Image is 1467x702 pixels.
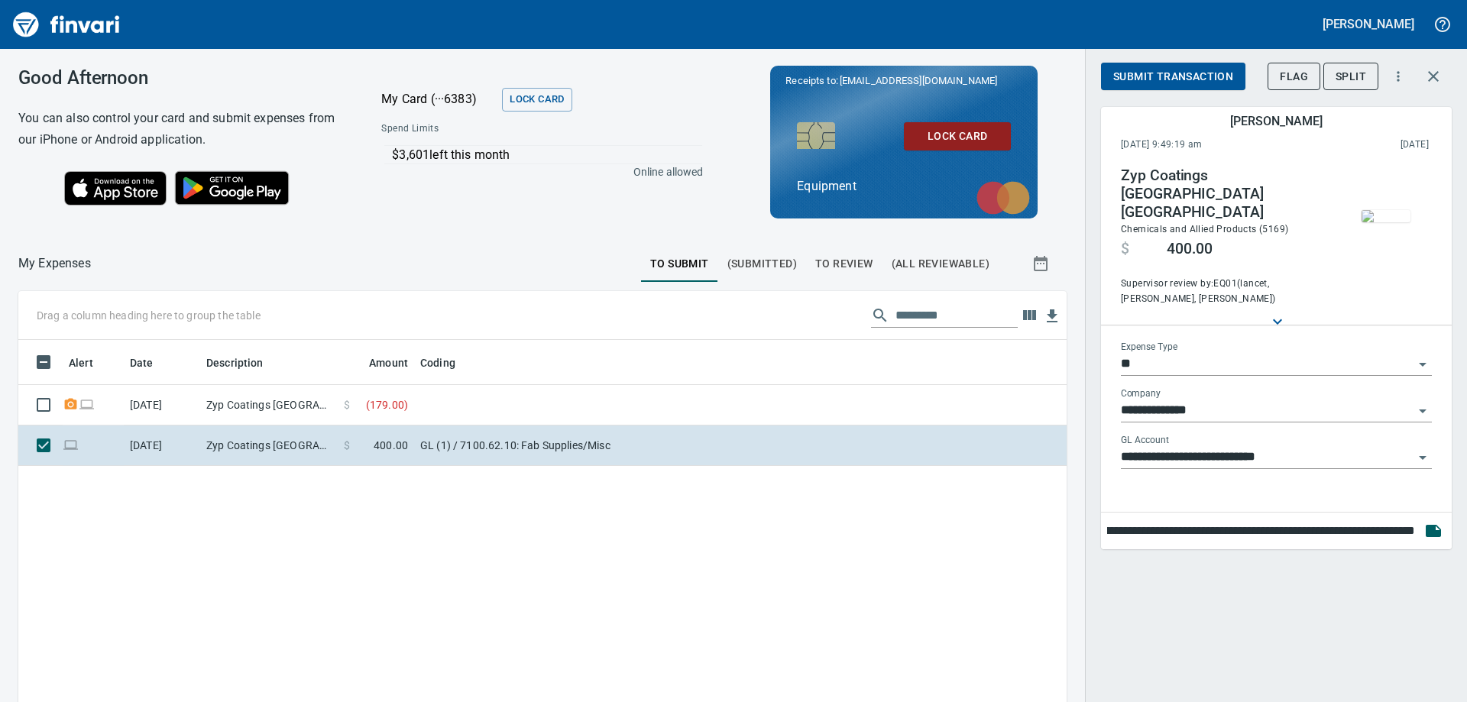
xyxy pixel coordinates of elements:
[904,122,1011,150] button: Lock Card
[1415,58,1452,95] button: Close transaction
[349,354,408,372] span: Amount
[79,400,95,409] span: Online transaction
[206,354,264,372] span: Description
[9,6,124,43] img: Finvari
[1041,305,1064,328] button: Download Table
[838,73,999,88] span: [EMAIL_ADDRESS][DOMAIN_NAME]
[1323,16,1414,32] h5: [PERSON_NAME]
[1323,63,1378,91] button: Split
[1381,60,1415,93] button: More
[1301,137,1429,153] span: [DATE]
[1412,447,1433,468] button: Open
[69,354,93,372] span: Alert
[1121,435,1169,445] label: GL Account
[1412,400,1433,422] button: Open
[18,254,91,273] p: My Expenses
[344,438,350,453] span: $
[1121,389,1161,398] label: Company
[344,397,350,412] span: $
[374,438,408,453] span: 400.00
[1121,224,1288,235] span: Chemicals and Allied Products (5169)
[916,127,999,146] span: Lock Card
[1280,67,1308,86] span: Flag
[892,254,989,273] span: (All Reviewable)
[815,254,873,273] span: To Review
[369,354,408,372] span: Amount
[1018,304,1041,327] button: Choose columns to display
[1230,113,1322,129] h5: [PERSON_NAME]
[1121,277,1329,307] span: Supervisor review by: EQ01 (lancet, [PERSON_NAME], [PERSON_NAME])
[797,177,1011,196] p: Equipment
[130,354,173,372] span: Date
[1121,342,1177,351] label: Expense Type
[1415,513,1452,549] span: This records your note into the expense
[366,397,408,412] span: ( 179.00 )
[381,90,496,108] p: My Card (···6383)
[502,88,572,112] button: Lock Card
[1319,12,1418,36] button: [PERSON_NAME]
[1268,63,1320,91] button: Flag
[200,385,338,425] td: Zyp Coatings [GEOGRAPHIC_DATA] [GEOGRAPHIC_DATA]
[167,163,298,213] img: Get it on Google Play
[381,121,569,137] span: Spend Limits
[206,354,283,372] span: Description
[727,254,797,273] span: (Submitted)
[650,254,709,273] span: To Submit
[1167,240,1213,258] span: 400.00
[969,173,1038,222] img: mastercard.svg
[37,308,261,323] p: Drag a column heading here to group the table
[1121,240,1129,258] span: $
[1101,63,1245,91] button: Submit Transaction
[1412,354,1433,375] button: Open
[18,254,91,273] nav: breadcrumb
[785,73,1022,89] p: Receipts to:
[1121,167,1329,222] h4: Zyp Coatings [GEOGRAPHIC_DATA] [GEOGRAPHIC_DATA]
[1336,67,1366,86] span: Split
[130,354,154,372] span: Date
[200,425,338,466] td: Zyp Coatings [GEOGRAPHIC_DATA] [GEOGRAPHIC_DATA]
[1113,67,1233,86] span: Submit Transaction
[64,171,167,205] img: Download on the App Store
[510,91,564,108] span: Lock Card
[420,354,475,372] span: Coding
[369,164,703,180] p: Online allowed
[18,108,343,150] h6: You can also control your card and submit expenses from our iPhone or Android application.
[18,67,343,89] h3: Good Afternoon
[69,354,113,372] span: Alert
[1121,137,1301,153] span: [DATE] 9:49:19 am
[124,385,200,425] td: [DATE]
[392,146,701,164] p: $3,601 left this month
[420,354,455,372] span: Coding
[63,400,79,409] span: Receipt Required
[1362,210,1410,222] img: receipts%2Ftapani%2F2025-08-20%2Fp0IkTf4V1WVqLFssV1k87GM5Il53__h5ULvQLB639xOSeHjOaF.jpg
[63,440,79,450] span: Online transaction
[414,425,796,466] td: GL (1) / 7100.62.10: Fab Supplies/Misc
[124,425,200,466] td: [DATE]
